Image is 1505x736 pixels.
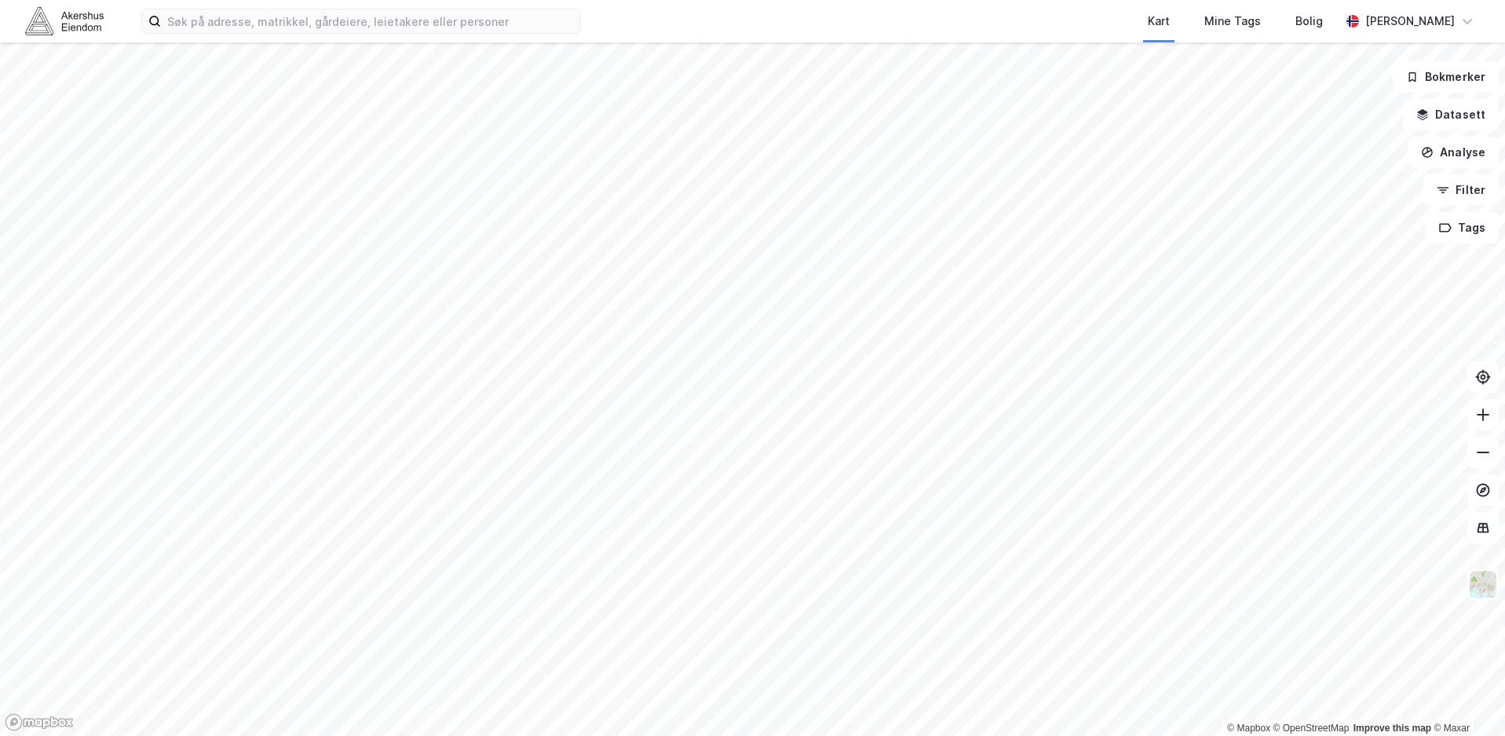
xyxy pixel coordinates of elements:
a: OpenStreetMap [1273,723,1350,734]
button: Bokmerker [1393,61,1499,93]
div: [PERSON_NAME] [1365,12,1455,31]
input: Søk på adresse, matrikkel, gårdeiere, leietakere eller personer [161,9,580,33]
a: Improve this map [1353,723,1431,734]
div: Kart [1148,12,1170,31]
a: Mapbox [1227,723,1270,734]
button: Filter [1423,174,1499,206]
iframe: Chat Widget [1426,661,1505,736]
div: Kontrollprogram for chat [1426,661,1505,736]
button: Datasett [1403,99,1499,130]
button: Analyse [1408,137,1499,168]
button: Tags [1426,212,1499,244]
img: akershus-eiendom-logo.9091f326c980b4bce74ccdd9f866810c.svg [25,7,104,35]
img: Z [1468,569,1498,599]
a: Mapbox homepage [5,713,74,731]
div: Mine Tags [1204,12,1261,31]
div: Bolig [1295,12,1323,31]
